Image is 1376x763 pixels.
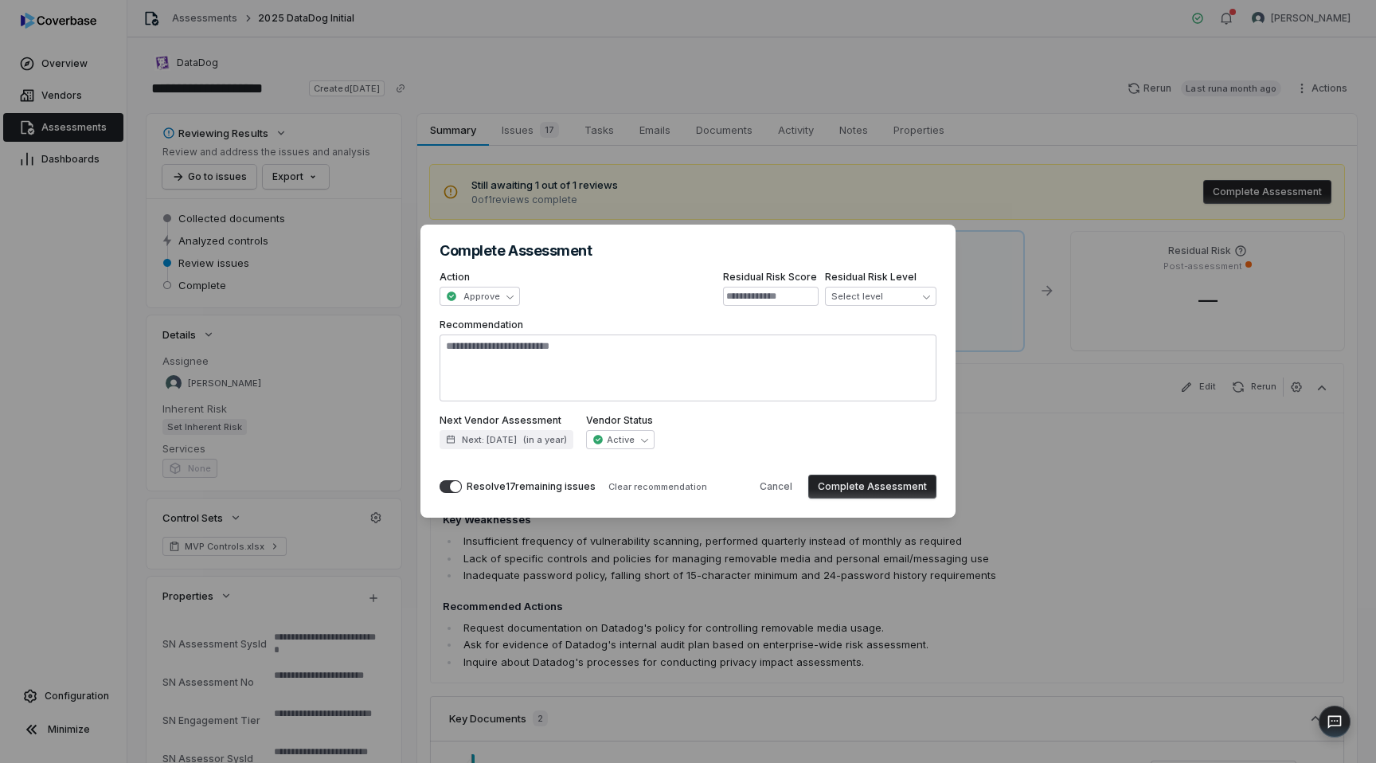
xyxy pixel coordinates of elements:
[467,480,596,493] div: Resolve 17 remaining issues
[723,271,819,284] label: Residual Risk Score
[440,244,936,258] h2: Complete Assessment
[440,319,936,401] label: Recommendation
[586,414,655,427] label: Vendor Status
[440,335,936,401] textarea: Recommendation
[808,475,936,499] button: Complete Assessment
[440,430,573,449] button: Next: [DATE](in a year)
[523,434,567,446] span: ( in a year )
[602,477,713,496] button: Clear recommendation
[750,475,802,499] button: Cancel
[440,414,573,427] label: Next Vendor Assessment
[440,480,462,493] button: Resolve17remaining issues
[440,271,520,284] label: Action
[462,434,517,446] span: Next: [DATE]
[825,271,936,284] label: Residual Risk Level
